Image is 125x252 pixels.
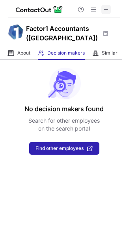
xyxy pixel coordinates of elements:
[17,50,30,56] span: About
[16,5,63,14] img: ContactOut v5.3.10
[24,104,104,114] header: No decision makers found
[8,24,24,40] img: 913f1a0681cfe6d2056748a7a4868933
[29,142,99,155] button: Find other employees
[35,146,84,151] span: Find other employees
[102,50,118,56] span: Similar
[47,50,85,56] span: Decision makers
[26,24,97,43] h1: Factor1 Accountants ([GEOGRAPHIC_DATA])
[28,117,100,133] p: Search for other employees on the search portal
[47,68,81,99] img: No leads found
